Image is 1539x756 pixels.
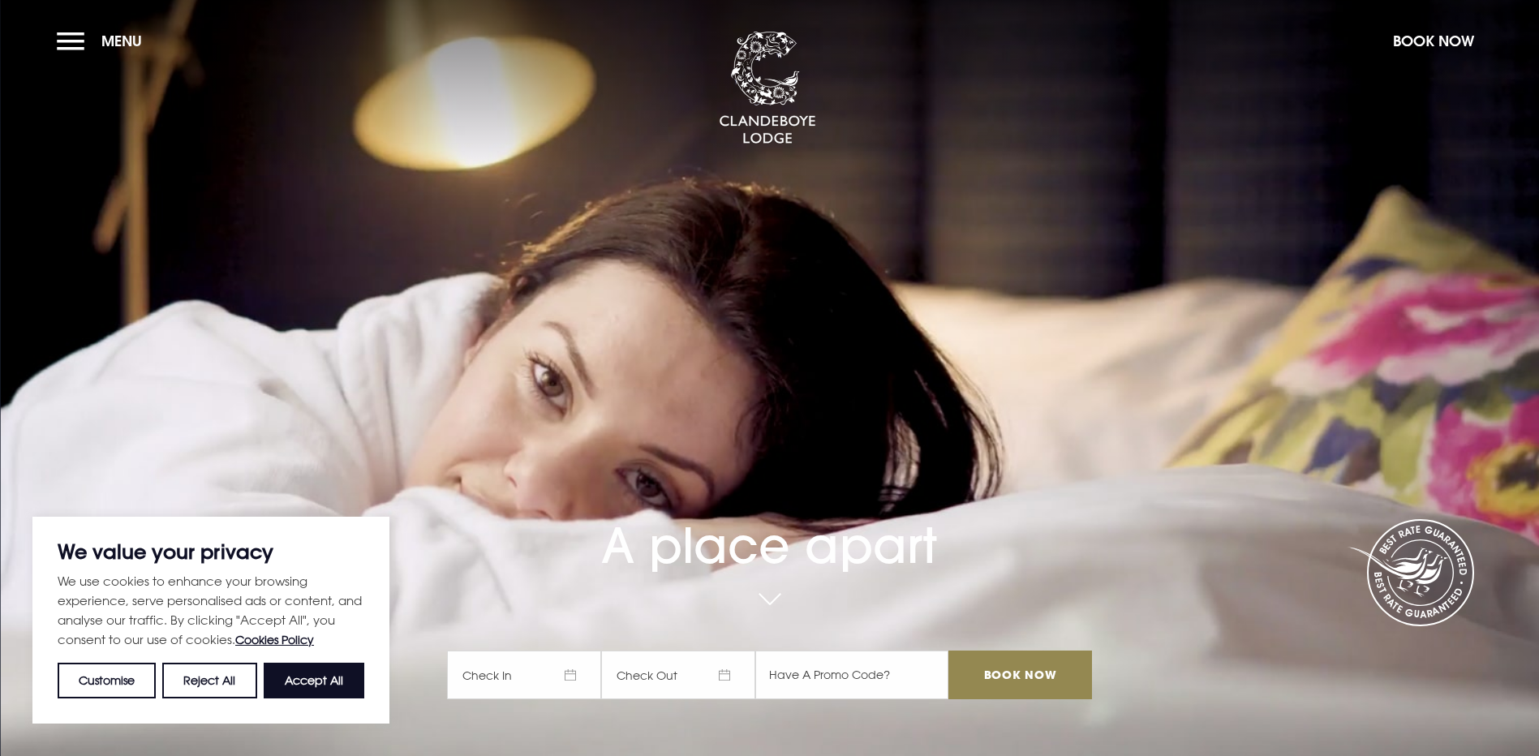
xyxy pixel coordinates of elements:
div: We value your privacy [32,517,389,724]
button: Book Now [1385,24,1482,58]
p: We use cookies to enhance your browsing experience, serve personalised ads or content, and analys... [58,571,364,650]
h1: A place apart [447,470,1091,574]
input: Have A Promo Code? [755,651,948,699]
span: Menu [101,32,142,50]
span: Check Out [601,651,755,699]
img: Clandeboye Lodge [719,32,816,145]
button: Reject All [162,663,256,698]
input: Book Now [948,651,1091,699]
button: Customise [58,663,156,698]
p: We value your privacy [58,542,364,561]
button: Menu [57,24,150,58]
a: Cookies Policy [235,633,314,646]
span: Check In [447,651,601,699]
button: Accept All [264,663,364,698]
